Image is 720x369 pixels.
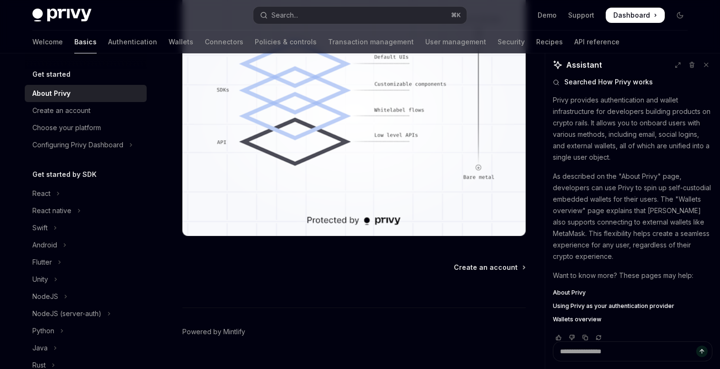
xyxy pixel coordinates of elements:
button: Copy chat response [580,333,591,342]
button: Searched How Privy works [553,77,712,87]
span: Dashboard [613,10,650,20]
button: Toggle Python section [25,322,147,339]
button: Vote that response was not good [566,333,578,342]
h5: Get started by SDK [32,169,97,180]
span: Using Privy as your authentication provider [553,302,674,310]
button: Toggle Android section [25,236,147,254]
button: Toggle NodeJS section [25,288,147,305]
div: NodeJS (server-auth) [32,308,101,319]
a: Security [498,31,525,53]
span: Wallets overview [553,316,601,323]
div: Swift [32,222,48,234]
div: Flutter [32,256,52,268]
button: Open search [253,7,467,24]
div: About Privy [32,88,70,99]
div: Choose your platform [32,122,101,133]
p: Want to know more? These pages may help: [553,270,712,281]
button: Toggle NodeJS (server-auth) section [25,305,147,322]
a: Connectors [205,31,243,53]
a: Wallets [169,31,193,53]
div: NodeJS [32,291,58,302]
div: Create an account [32,105,90,116]
button: Toggle React section [25,185,147,202]
a: About Privy [25,85,147,102]
div: Java [32,342,48,354]
button: Toggle Unity section [25,271,147,288]
div: Search... [271,10,298,21]
button: Toggle Java section [25,339,147,357]
div: Unity [32,274,48,285]
a: Transaction management [328,31,414,53]
p: Privy provides authentication and wallet infrastructure for developers building products on crypt... [553,94,712,163]
a: User management [425,31,486,53]
a: Using Privy as your authentication provider [553,302,712,310]
a: About Privy [553,289,712,297]
div: Android [32,239,57,251]
a: Demo [538,10,557,20]
button: Vote that response was good [553,333,564,342]
a: API reference [574,31,620,53]
span: Assistant [566,59,602,71]
a: Recipes [536,31,563,53]
span: Searched How Privy works [564,77,653,87]
div: React native [32,205,71,216]
button: Toggle Configuring Privy Dashboard section [25,136,147,154]
a: Create an account [25,102,147,119]
span: Create an account [454,263,518,272]
textarea: Ask a question... [553,341,712,361]
a: Choose your platform [25,119,147,136]
a: Policies & controls [255,31,317,53]
div: Configuring Privy Dashboard [32,139,123,151]
span: About Privy [553,289,586,297]
a: Support [568,10,594,20]
button: Reload last chat [593,333,604,342]
button: Toggle Flutter section [25,254,147,271]
a: Create an account [454,263,525,272]
a: Wallets overview [553,316,712,323]
button: Send message [696,346,708,357]
a: Powered by Mintlify [182,327,245,337]
a: Basics [74,31,97,53]
button: Toggle dark mode [672,8,688,23]
a: Welcome [32,31,63,53]
h5: Get started [32,69,70,80]
div: React [32,188,50,199]
a: Dashboard [606,8,665,23]
img: dark logo [32,9,91,22]
button: Toggle React native section [25,202,147,219]
p: As described on the "About Privy" page, developers can use Privy to spin up self-custodial embedd... [553,171,712,262]
div: Python [32,325,54,337]
a: Authentication [108,31,157,53]
button: Toggle Swift section [25,219,147,236]
span: ⌘ K [451,11,461,19]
